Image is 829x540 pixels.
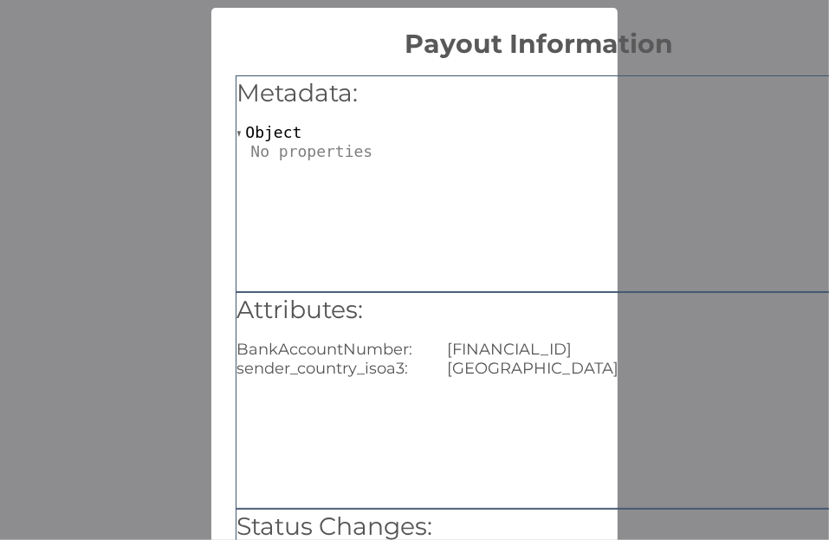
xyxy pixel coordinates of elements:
[223,359,434,378] div: sender_country_isoa3:
[223,340,434,359] div: BankAccountNumber:
[245,123,301,141] span: Object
